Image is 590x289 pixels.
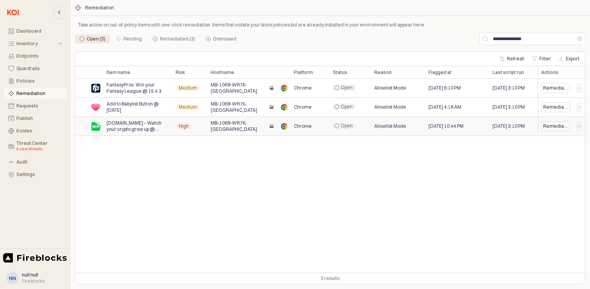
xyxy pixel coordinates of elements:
span: Actions [541,69,558,76]
span: Last script run [492,69,524,76]
div: Audit [16,159,62,165]
div: Pending [112,34,147,44]
div: 5 new threats [16,146,62,152]
span: Reason [374,69,392,76]
button: Requests [4,100,67,111]
span: null null [22,272,38,278]
div: Koidex [16,128,62,134]
p: Take action on out-of-policy items with one-click remediation. Items that violate your block poli... [78,21,582,28]
div: Remediate [541,83,570,93]
div: Settings [16,172,62,177]
div: Dashboard [16,28,62,34]
div: Table toolbar [75,273,585,284]
button: Inventory [4,38,67,49]
span: MB-1069-WR7K-[GEOGRAPHIC_DATA] [211,82,265,94]
span: [DATE] 3:10 PM [492,104,525,110]
span: Allowlist Mode [374,85,406,91]
div: Dismissed [213,34,236,44]
span: Medium [179,85,197,91]
button: Threat Center [4,138,67,155]
div: Remediated (3) [160,34,195,44]
span: Item name [107,69,130,76]
span: Risk [176,69,185,76]
div: Publish [16,116,62,121]
span: Allowlist Mode [374,123,406,129]
div: Remediate [543,123,568,129]
button: Audit [4,157,67,167]
span: Allowlist Mode [374,104,406,110]
span: [DATE] 3:10 PM [492,85,525,91]
button: Dashboard [4,26,67,37]
button: Remediation [4,88,67,99]
div: Remediate [541,102,570,112]
button: Filter [529,54,554,63]
button: Clear [577,37,582,41]
button: Refresh [497,54,528,63]
div: Remediation [16,91,62,96]
span: MB-1069-WR7K-[GEOGRAPHIC_DATA] [211,101,265,113]
button: Policies [4,76,67,86]
span: MB-1069-WR7K-[GEOGRAPHIC_DATA] [211,120,265,132]
div: Fireblocks [22,278,44,284]
button: Koidex [4,125,67,136]
button: Publish [4,113,67,124]
div: Open (3) [75,34,110,44]
span: [DATE] 4:18 AM [428,104,461,110]
div: Threat Center [16,141,62,152]
div: 3 results [321,275,339,282]
span: Open [341,104,353,110]
div: Endpoints [16,53,62,59]
button: Export [556,54,583,63]
button: Endpoints [4,51,67,62]
span: High [179,123,189,129]
span: Chrome [294,85,312,91]
span: Open [341,123,353,129]
div: Remediate [543,104,568,110]
span: Hostname [211,69,234,76]
span: [DOMAIN_NAME] – Watch your crypto grow up @ [TECHNICAL_ID] [107,120,169,132]
span: Chrome [294,104,312,110]
div: Remediation [85,5,114,11]
div: Remediate [543,85,568,91]
span: [DATE] 6:10 PM [428,85,461,91]
div: Requests [16,103,62,109]
button: Guardrails [4,63,67,74]
div: Remediated (3) [148,34,200,44]
div: Guardrails [16,66,62,71]
span: Status [333,69,347,76]
div: Dismissed [201,34,241,44]
span: Platform [294,69,313,76]
button: nn [6,272,19,284]
span: Add to Babylist Button @ [DATE] [107,101,169,113]
span: Flagged at [428,69,451,76]
span: Open [341,85,353,91]
div: Pending [123,34,142,44]
span: [DATE] 10:44 PM [428,123,464,129]
span: Chrome [294,123,312,129]
span: [DATE] 3:10 PM [492,123,525,129]
div: Remediate [541,121,570,131]
span: Medium [179,104,197,110]
div: nn [9,274,16,282]
button: Settings [4,169,67,180]
span: FantasyPros: Win your Fantasy League @ 15.4.3 [107,82,169,94]
div: Inventory [16,41,57,46]
div: Open (3) [87,34,105,44]
div: Policies [16,78,62,84]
